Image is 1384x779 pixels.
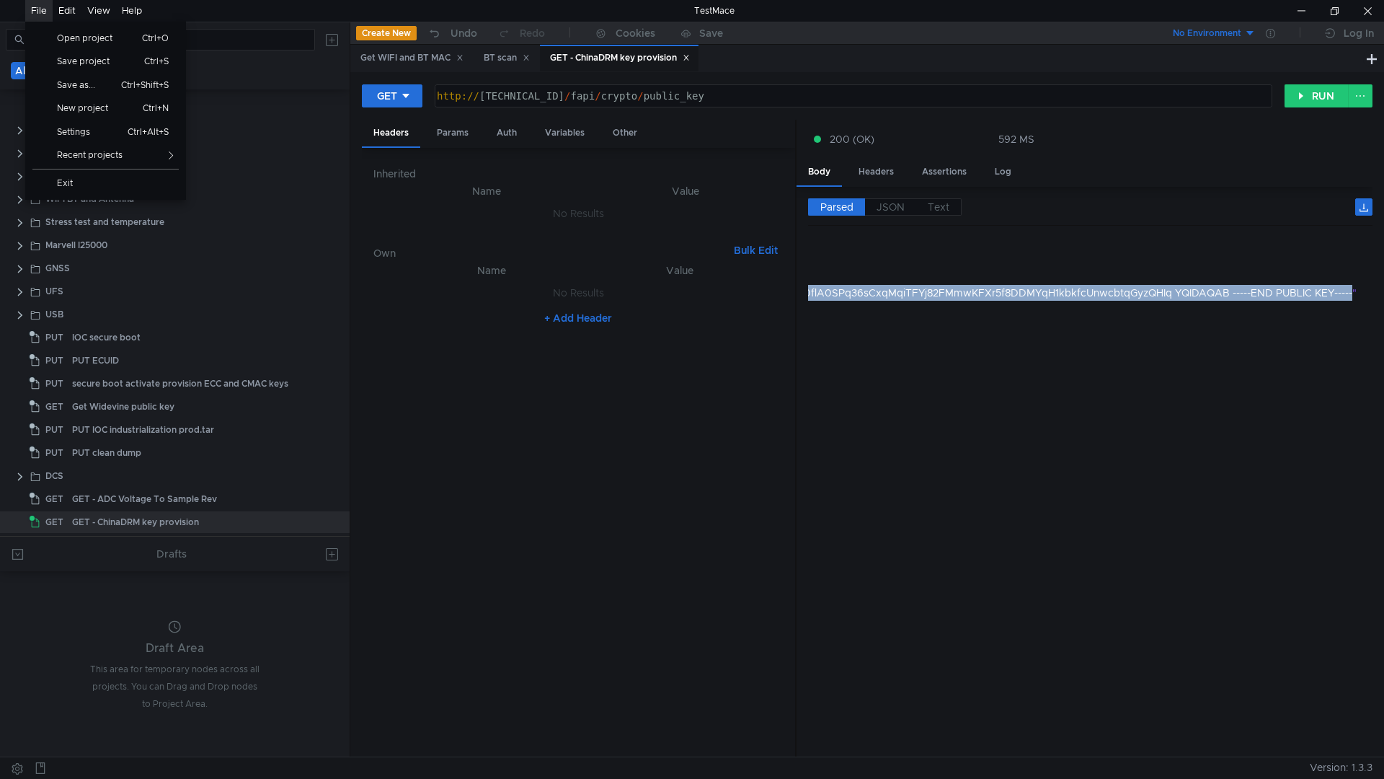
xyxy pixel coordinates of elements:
nz-embed-empty: No Results [553,286,604,299]
span: JSON [877,201,905,214]
nz-embed-empty: No Results [553,207,604,220]
div: Auth [485,120,528,146]
button: GET [362,84,422,107]
th: Name [396,262,587,279]
button: RUN [1285,84,1349,107]
div: GET [377,88,397,104]
div: USB [45,304,63,325]
button: Create New [356,26,417,40]
button: Undo [417,22,487,44]
div: Get WIFI and BT MAC [360,50,463,66]
span: PUT [45,327,63,348]
div: Variables [533,120,596,146]
button: Redo [487,22,555,44]
div: Cookies [616,25,655,42]
div: Save [699,28,723,38]
div: BT scan [484,50,530,66]
div: No Environment [1173,27,1241,40]
div: Stress test and temperature [45,211,164,233]
span: GET [45,511,63,533]
th: Value [587,262,772,279]
h6: Own [373,245,728,262]
span: PUT [45,419,63,441]
div: Params [425,120,480,146]
span: GET [45,488,63,510]
span: 200 (OK) [830,131,874,147]
span: GET [45,396,63,418]
div: Assertions [910,159,978,185]
div: DCS [45,465,63,487]
div: PUT ECUID [72,350,119,371]
div: Body [797,159,842,187]
div: PUT clean dump [72,442,141,464]
div: UFS [45,281,63,302]
div: Drafts [156,545,187,563]
div: GET - ChinaDRM key provision [72,511,199,533]
div: Marvell I25000 [45,234,107,256]
div: Headers [362,120,420,148]
span: PUT [45,442,63,464]
button: Bulk Edit [728,242,784,259]
div: Undo [451,25,477,42]
h6: Inherited [373,165,784,182]
th: Value [587,182,783,200]
span: Parsed [820,201,853,214]
span: Text [928,201,949,214]
div: Redo [520,25,545,42]
div: Headers [847,159,905,185]
div: IOC secure boot [72,327,141,348]
div: GNSS [45,258,70,279]
span: Version: 1.3.3 [1310,757,1372,778]
div: PUT IOC industrialization prod.tar [72,419,214,441]
span: PUT [45,373,63,395]
div: 592 MS [998,133,1034,146]
span: PUT [45,350,63,371]
button: All [11,62,32,79]
div: GET - ADC Voltage To Sample Rev [72,488,217,510]
button: No Environment [1155,22,1256,45]
div: Other [601,120,649,146]
div: secure boot activate provision ECC and CMAC keys [72,373,288,395]
button: + Add Header [538,309,618,327]
div: Get Widevine public key [72,396,174,418]
div: Log In [1344,25,1374,42]
div: GET - ChinaDRM key provision [550,50,690,66]
th: Name [385,182,588,200]
div: Log [983,159,1023,185]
